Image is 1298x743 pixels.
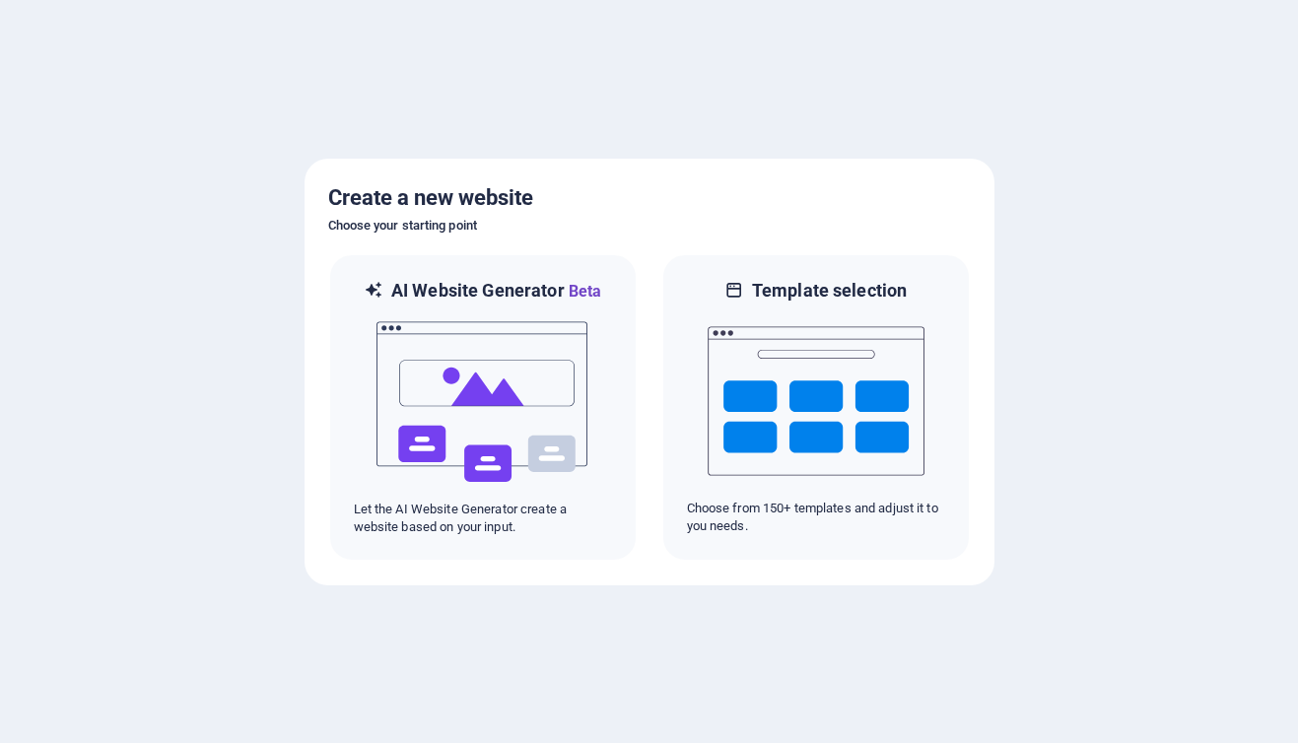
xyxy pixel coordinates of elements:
p: Choose from 150+ templates and adjust it to you needs. [687,500,945,535]
div: AI Website GeneratorBetaaiLet the AI Website Generator create a website based on your input. [328,253,638,562]
p: Let the AI Website Generator create a website based on your input. [354,501,612,536]
h6: Template selection [752,279,907,303]
h6: Choose your starting point [328,214,971,237]
img: ai [375,304,591,501]
div: Template selectionChoose from 150+ templates and adjust it to you needs. [661,253,971,562]
h6: AI Website Generator [391,279,601,304]
h5: Create a new website [328,182,971,214]
span: Beta [565,282,602,301]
